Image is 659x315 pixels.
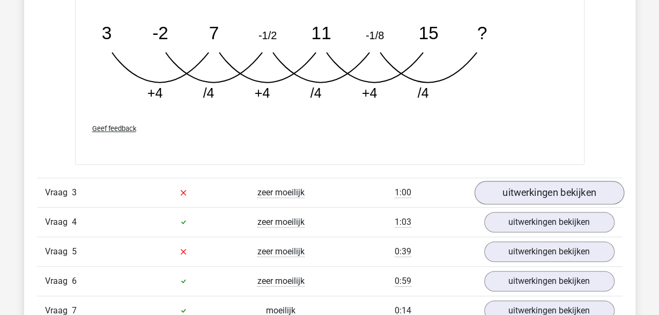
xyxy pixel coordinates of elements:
a: uitwerkingen bekijken [474,181,624,204]
span: 0:59 [395,276,411,287]
a: uitwerkingen bekijken [484,212,614,232]
tspan: /4 [203,85,214,100]
tspan: -1/8 [365,30,383,41]
span: Vraag [45,275,72,288]
span: Vraag [45,245,72,258]
span: 0:39 [395,246,411,257]
span: zeer moeilijk [257,276,305,287]
span: 3 [72,187,77,197]
span: 4 [72,217,77,227]
span: zeer moeilijk [257,187,305,198]
a: uitwerkingen bekijken [484,271,614,291]
tspan: +4 [147,85,162,100]
tspan: 15 [418,23,438,43]
span: zeer moeilijk [257,217,305,228]
tspan: 3 [101,23,112,43]
tspan: ? [477,23,487,43]
span: 1:00 [395,187,411,198]
a: uitwerkingen bekijken [484,241,614,262]
tspan: /4 [310,85,321,100]
span: zeer moeilijk [257,246,305,257]
span: Vraag [45,186,72,199]
tspan: 7 [209,23,219,43]
tspan: 11 [311,23,331,43]
tspan: /4 [417,85,428,100]
span: 6 [72,276,77,286]
span: 5 [72,246,77,257]
span: 1:03 [395,217,411,228]
span: Vraag [45,216,72,229]
tspan: -2 [152,23,168,43]
tspan: +4 [361,85,377,100]
span: Geef feedback [92,124,136,133]
tspan: +4 [254,85,270,100]
tspan: -1/2 [258,30,276,41]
